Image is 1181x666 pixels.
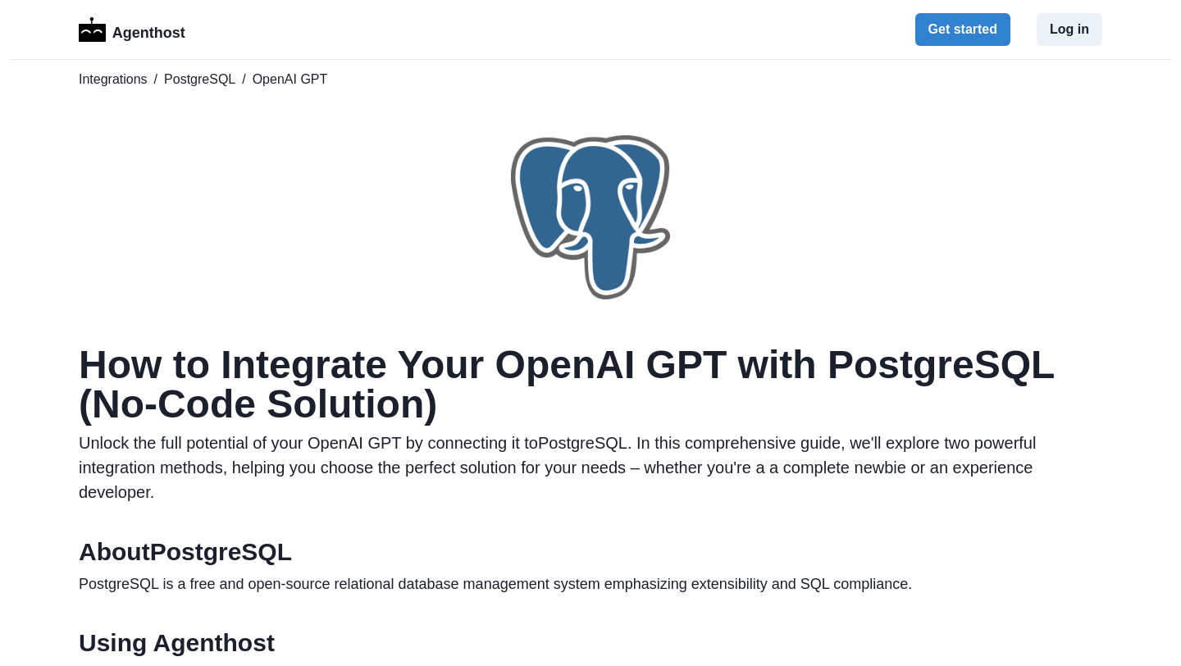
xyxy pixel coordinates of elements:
[79,16,185,44] a: LogoAgenthost
[253,70,328,89] span: OpenAI GPT
[915,13,1010,46] button: Get started
[154,70,157,89] span: /
[79,431,1102,504] p: Unlock the full potential of your OpenAI GPT by connecting it to PostgreSQL . In this comprehensi...
[79,70,148,89] a: Integrations
[1037,13,1102,46] button: Log in
[511,135,670,299] img: PostgreSQL logo for OpenAI GPT integration
[164,70,235,89] a: PostgreSQL
[79,628,1102,658] h2: Using Agenthost
[242,70,245,89] span: /
[79,17,106,42] img: Logo
[79,573,1102,595] p: PostgreSQL is a free and open-source relational database management system emphasizing extensibil...
[79,70,1102,89] nav: breadcrumb
[112,16,185,44] p: Agenthost
[79,537,1102,567] h2: About PostgreSQL
[79,345,1102,424] h1: How to Integrate Your OpenAI GPT with PostgreSQL (No-Code Solution)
